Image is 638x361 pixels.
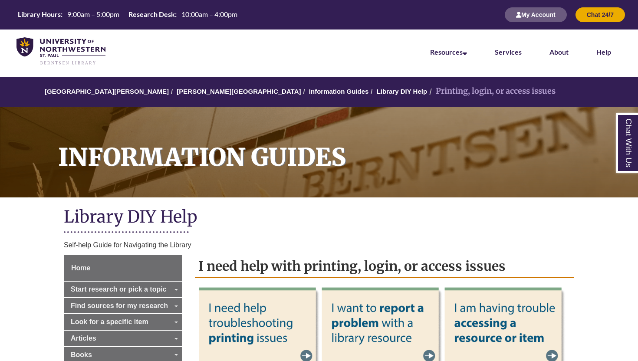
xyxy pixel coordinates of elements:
a: [PERSON_NAME][GEOGRAPHIC_DATA] [177,88,301,95]
span: Find sources for my research [71,302,168,309]
a: Hours Today [14,7,241,22]
a: Home [64,255,182,281]
a: Articles [64,331,182,346]
span: 10:00am – 4:00pm [181,10,237,18]
span: 9:00am – 5:00pm [67,10,119,18]
h1: Information Guides [49,107,638,186]
th: Research Desk: [125,7,178,21]
a: Help [596,48,611,56]
th: Library Hours: [14,7,64,21]
a: Library DIY Help [377,88,427,95]
h2: I need help with printing, login, or access issues [195,255,575,278]
img: UNWSP Library Logo [16,37,105,66]
span: Self-help Guide for Navigating the Library [64,241,191,249]
span: Articles [71,335,96,342]
a: Find sources for my research [64,298,182,314]
a: Resources [430,48,467,56]
span: Start research or pick a topic [71,286,167,293]
a: Start research or pick a topic [64,282,182,297]
a: [GEOGRAPHIC_DATA][PERSON_NAME] [45,88,169,95]
li: Printing, login, or access issues [427,85,556,98]
table: Hours Today [14,7,241,21]
span: Books [71,351,92,358]
span: Look for a specific item [71,318,148,325]
a: About [549,48,569,56]
a: My Account [505,11,567,18]
h1: Library DIY Help [64,206,574,229]
a: Chat 24/7 [576,11,625,18]
a: Look for a specific item [64,314,182,330]
button: My Account [505,7,567,22]
span: Home [71,264,90,272]
button: Chat 24/7 [576,7,625,22]
a: Services [495,48,522,56]
a: Information Guides [309,88,369,95]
